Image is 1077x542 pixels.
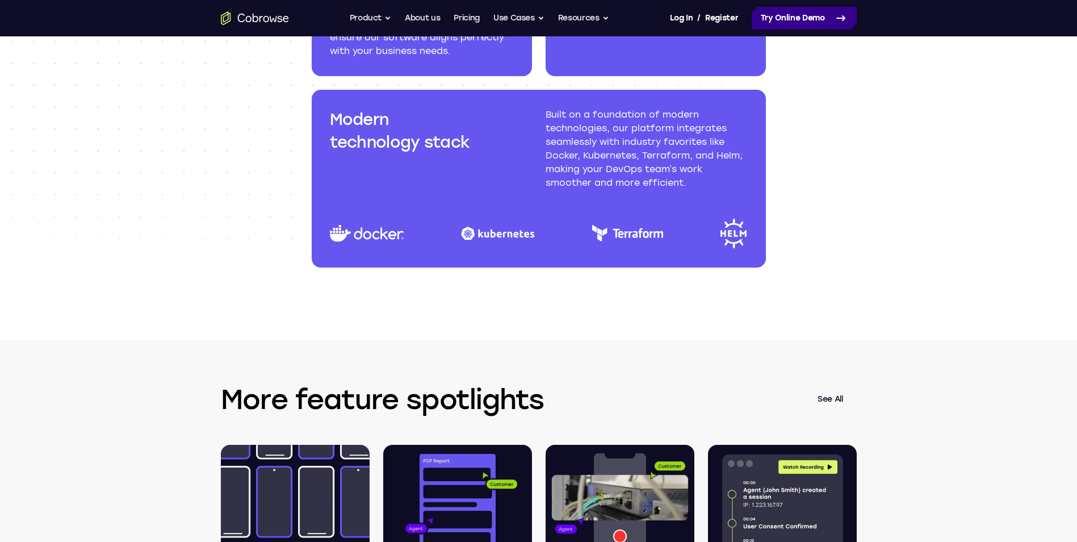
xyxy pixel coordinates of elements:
[454,7,480,30] a: Pricing
[405,7,440,30] a: About us
[330,225,404,242] img: Docker
[804,386,857,413] a: See All
[493,7,544,30] button: Use Cases
[546,108,748,190] p: Built on a foundation of modern technologies, our platform integrates seamlessly with industry fa...
[697,11,701,25] span: /
[330,108,532,153] h3: Modern technology stack
[350,7,392,30] button: Product
[670,7,693,30] a: Log In
[461,226,535,240] img: Kubernetes
[720,217,748,249] img: Helm
[752,7,857,30] a: Try Online Demo
[592,224,663,242] img: Terraform
[705,7,738,30] a: Register
[558,7,609,30] button: Resources
[221,11,289,25] a: Go to the home page
[221,381,804,418] h3: More feature spotlights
